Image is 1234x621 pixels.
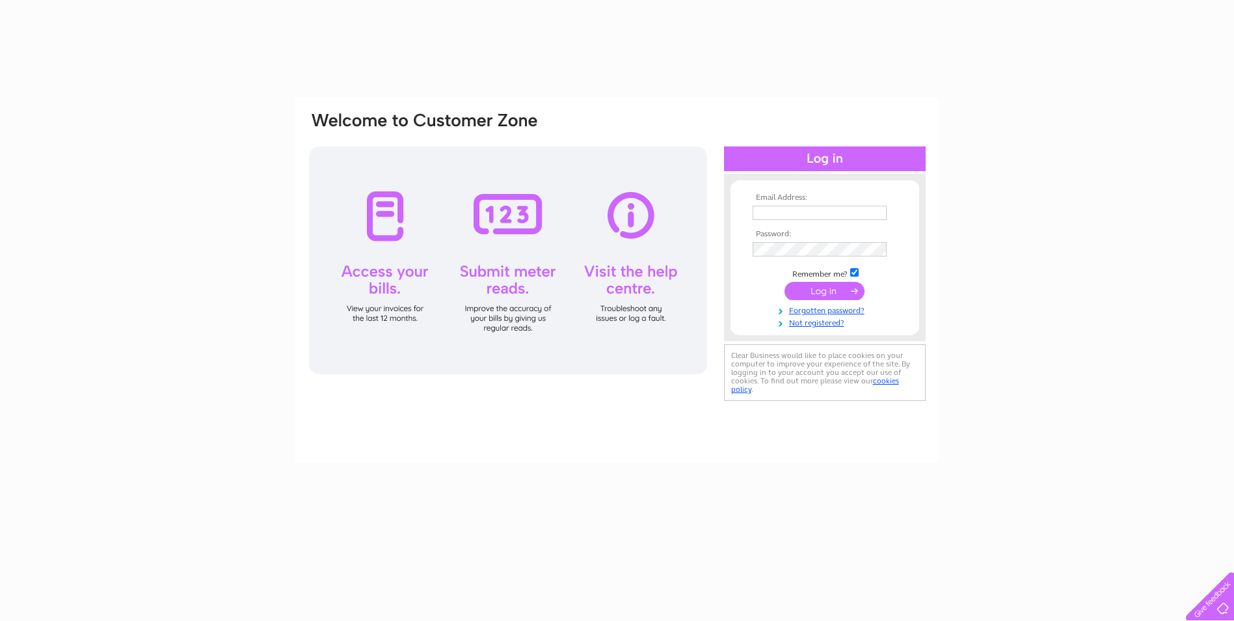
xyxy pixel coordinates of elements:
[753,316,900,328] a: Not registered?
[724,344,926,401] div: Clear Business would like to place cookies on your computer to improve your experience of the sit...
[731,376,899,394] a: cookies policy
[785,282,865,300] input: Submit
[749,266,900,279] td: Remember me?
[749,230,900,239] th: Password:
[753,303,900,316] a: Forgotten password?
[749,193,900,202] th: Email Address:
